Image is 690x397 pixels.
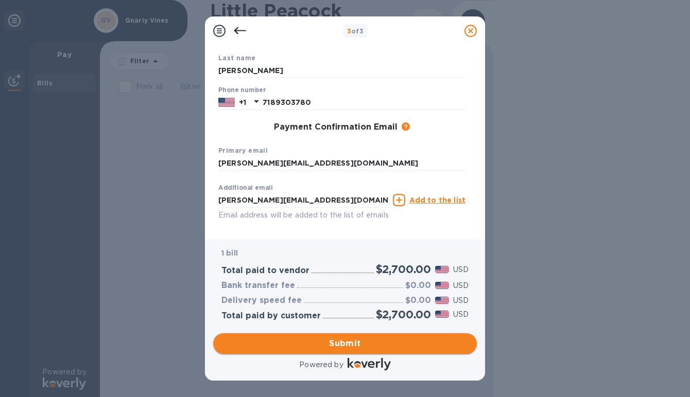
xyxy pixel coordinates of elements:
b: Last name [218,54,256,62]
p: USD [453,295,469,306]
img: Logo [348,358,391,370]
h3: Bank transfer fee [221,281,295,291]
img: USD [435,266,449,273]
b: Primary email [218,147,268,154]
p: USD [453,309,469,320]
input: Enter your primary name [218,156,465,171]
p: USD [453,280,469,291]
h3: $0.00 [405,296,431,305]
label: Additional email [218,185,273,191]
u: Add to the list [409,196,465,204]
img: USD [435,297,449,304]
input: Enter additional email [218,192,389,208]
p: USD [453,264,469,275]
button: Submit [213,333,477,354]
p: +1 [239,97,246,107]
b: 1 bill [221,249,238,257]
b: Added additional emails [218,231,307,239]
input: Enter your phone number [263,95,465,110]
p: Email address will be added to the list of emails [218,209,389,221]
h2: $2,700.00 [376,308,431,321]
h3: Total paid to vendor [221,266,309,276]
label: Phone number [218,87,266,94]
span: Submit [221,337,469,350]
h3: Total paid by customer [221,311,321,321]
p: Powered by [299,359,343,370]
h3: Payment Confirmation Email [274,122,398,132]
span: 3 [347,27,351,35]
h2: $2,700.00 [376,263,431,276]
img: USD [435,311,449,318]
input: Enter your last name [218,63,465,79]
img: USD [435,282,449,289]
h3: $0.00 [405,281,431,291]
img: US [218,97,235,108]
b: of 3 [347,27,364,35]
h3: Delivery speed fee [221,296,302,305]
